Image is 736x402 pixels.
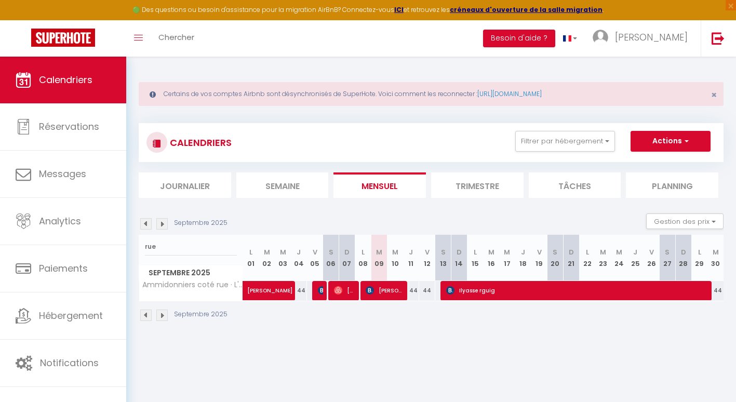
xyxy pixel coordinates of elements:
img: ... [593,30,608,45]
th: 27 [659,235,675,281]
abbr: M [600,247,606,257]
th: 20 [547,235,564,281]
abbr: M [504,247,510,257]
span: Septembre 2025 [139,265,243,280]
a: ... [PERSON_NAME] [585,20,701,57]
abbr: M [488,247,494,257]
span: [PERSON_NAME] [334,280,355,300]
th: 13 [435,235,451,281]
th: 04 [291,235,307,281]
li: Trimestre [431,172,524,198]
th: 23 [595,235,611,281]
li: Mensuel [333,172,426,198]
th: 12 [419,235,435,281]
th: 16 [483,235,499,281]
abbr: L [249,247,252,257]
abbr: M [376,247,382,257]
abbr: M [392,247,398,257]
abbr: V [537,247,542,257]
a: [URL][DOMAIN_NAME] [477,89,542,98]
th: 29 [691,235,707,281]
span: Hébergement [39,309,103,322]
abbr: S [441,247,446,257]
span: Ilyasse rguig [446,280,709,300]
span: [PERSON_NAME] [615,31,688,44]
abbr: M [713,247,719,257]
th: 01 [243,235,259,281]
button: Actions [631,131,711,152]
th: 03 [275,235,291,281]
th: 15 [467,235,483,281]
button: Ouvrir le widget de chat LiveChat [8,4,39,35]
div: 44 [403,281,419,300]
div: Certains de vos comptes Airbnb sont désynchronisés de SuperHote. Voici comment les reconnecter : [139,82,724,106]
li: Tâches [529,172,621,198]
div: 44 [707,281,724,300]
abbr: J [633,247,637,257]
th: 22 [579,235,595,281]
a: créneaux d'ouverture de la salle migration [450,5,603,14]
th: 14 [451,235,467,281]
th: 09 [371,235,387,281]
button: Filtrer par hébergement [515,131,615,152]
span: Chercher [158,32,194,43]
abbr: S [665,247,670,257]
abbr: D [569,247,574,257]
button: Close [711,90,717,100]
a: [PERSON_NAME] [243,281,259,301]
abbr: M [280,247,286,257]
th: 21 [563,235,579,281]
span: [PERSON_NAME] [247,275,319,295]
th: 19 [531,235,547,281]
th: 02 [259,235,275,281]
span: Analytics [39,215,81,227]
li: Journalier [139,172,231,198]
button: Gestion des prix [646,213,724,229]
abbr: M [616,247,622,257]
li: Semaine [236,172,329,198]
th: 30 [707,235,724,281]
span: [PERSON_NAME] [366,280,403,300]
div: 44 [419,281,435,300]
th: 06 [323,235,339,281]
span: Messages [39,167,86,180]
abbr: M [264,247,270,257]
th: 24 [611,235,627,281]
abbr: D [457,247,462,257]
th: 08 [355,235,371,281]
abbr: D [344,247,350,257]
abbr: J [521,247,525,257]
abbr: S [553,247,557,257]
span: Réservations [39,120,99,133]
abbr: L [698,247,701,257]
input: Rechercher un logement... [145,237,237,256]
button: Besoin d'aide ? [483,30,555,47]
abbr: L [362,247,365,257]
th: 17 [499,235,515,281]
abbr: V [425,247,430,257]
th: 25 [627,235,644,281]
span: Calendriers [39,73,92,86]
th: 28 [675,235,691,281]
span: Ammidonniers coté rue · L'Ecluse - Atypique T2 en [GEOGRAPHIC_DATA] Toulousain [141,281,245,289]
th: 18 [515,235,531,281]
span: [PERSON_NAME] [318,280,323,300]
span: Notifications [40,356,99,369]
abbr: V [649,247,654,257]
li: Planning [626,172,718,198]
span: Paiements [39,262,88,275]
abbr: J [409,247,413,257]
th: 05 [307,235,323,281]
abbr: V [313,247,317,257]
abbr: D [681,247,686,257]
a: ICI [394,5,404,14]
p: Septembre 2025 [174,218,228,228]
abbr: L [474,247,477,257]
th: 07 [339,235,355,281]
img: logout [712,32,725,45]
span: × [711,88,717,101]
th: 26 [644,235,660,281]
a: Chercher [151,20,202,57]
